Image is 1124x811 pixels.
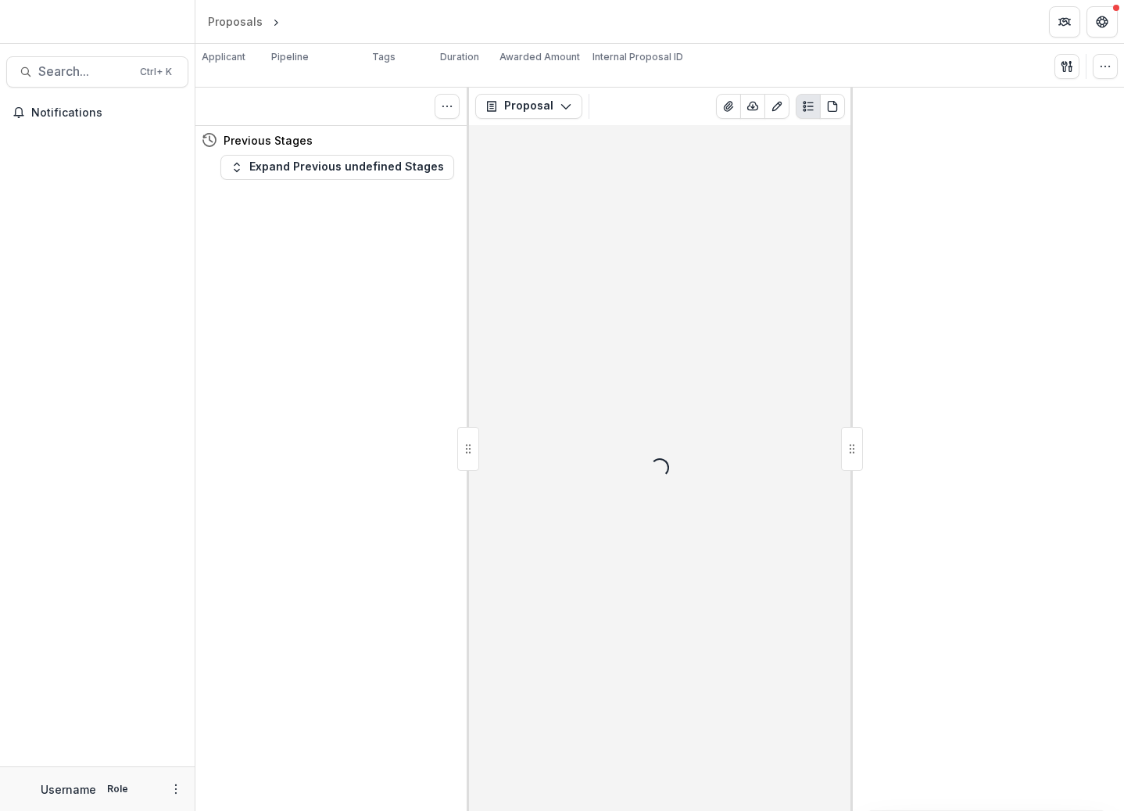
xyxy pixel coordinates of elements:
p: Awarded Amount [499,50,580,64]
nav: breadcrumb [202,10,349,33]
p: Duration [440,50,479,64]
p: Applicant [202,50,245,64]
button: More [166,780,185,798]
button: PDF view [820,94,845,119]
button: Plaintext view [796,94,821,119]
p: Tags [372,50,396,64]
span: Notifications [31,106,182,120]
div: Ctrl + K [137,63,175,81]
button: Search... [6,56,188,88]
p: Internal Proposal ID [592,50,683,64]
p: Role [102,782,133,796]
button: Notifications [6,100,188,125]
button: View Attached Files [716,94,741,119]
button: Expand Previous undefined Stages [220,155,454,180]
a: Proposals [202,10,269,33]
p: Username [41,781,96,798]
div: Proposals [208,13,263,30]
button: Edit as form [764,94,789,119]
button: Get Help [1086,6,1118,38]
span: Search... [38,64,131,79]
p: Pipeline [271,50,309,64]
button: Toggle View Cancelled Tasks [435,94,460,119]
h4: Previous Stages [224,132,313,149]
button: Partners [1049,6,1080,38]
button: Proposal [475,94,582,119]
